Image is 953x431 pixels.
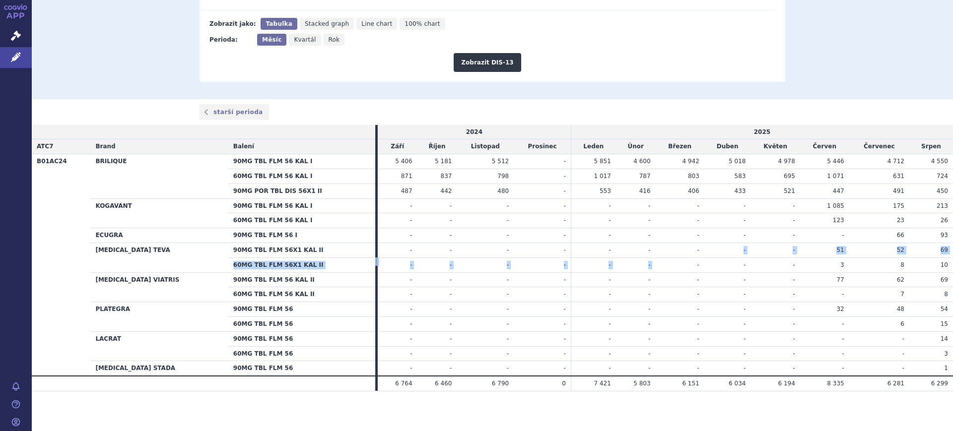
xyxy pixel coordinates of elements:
[609,335,611,342] span: -
[450,261,452,268] span: -
[784,173,795,180] span: 695
[793,261,795,268] span: -
[793,365,795,371] span: -
[887,380,904,387] span: 6 281
[639,187,651,194] span: 416
[564,320,566,327] span: -
[842,350,844,357] span: -
[744,365,746,371] span: -
[395,158,412,165] span: 5 406
[648,335,650,342] span: -
[750,139,800,154] td: Květen
[564,261,566,268] span: -
[90,272,228,302] th: [MEDICAL_DATA] VIATRIS
[564,232,566,239] span: -
[744,276,746,283] span: -
[744,320,746,327] span: -
[450,365,452,371] span: -
[842,365,844,371] span: -
[944,350,948,357] span: 3
[435,158,452,165] span: 5 181
[697,276,699,283] span: -
[507,276,509,283] span: -
[941,246,948,253] span: 69
[417,139,457,154] td: Říjen
[609,350,611,357] span: -
[648,320,650,327] span: -
[609,217,611,224] span: -
[492,158,509,165] span: 5 512
[497,187,509,194] span: 480
[697,202,699,209] span: -
[228,346,375,361] th: 60MG TBL FLM 56
[507,217,509,224] span: -
[897,232,904,239] span: 66
[897,246,904,253] span: 52
[209,18,256,30] div: Zobrazit jako:
[648,350,650,357] span: -
[228,302,375,317] th: 90MG TBL FLM 56
[793,202,795,209] span: -
[450,217,452,224] span: -
[410,246,412,253] span: -
[395,380,412,387] span: 6 764
[564,365,566,371] span: -
[378,139,417,154] td: Září
[648,202,650,209] span: -
[450,276,452,283] span: -
[600,187,611,194] span: 553
[609,306,611,312] span: -
[90,331,228,361] th: LACRAT
[697,306,699,312] span: -
[37,143,54,150] span: ATC7
[410,350,412,357] span: -
[744,202,746,209] span: -
[233,143,254,150] span: Balení
[648,261,650,268] span: -
[228,169,375,184] th: 60MG TBL FLM 56 KAL I
[944,365,948,371] span: 1
[228,287,375,302] th: 60MG TBL FLM 56 KAL II
[793,217,795,224] span: -
[648,291,650,298] span: -
[435,380,452,387] span: 6 460
[648,306,650,312] span: -
[648,217,650,224] span: -
[902,365,904,371] span: -
[410,202,412,209] span: -
[842,320,844,327] span: -
[688,173,699,180] span: 803
[682,380,699,387] span: 6 151
[744,306,746,312] span: -
[594,158,611,165] span: 5 851
[639,173,651,180] span: 787
[564,291,566,298] span: -
[410,261,412,268] span: -
[410,365,412,371] span: -
[793,246,795,253] span: -
[697,320,699,327] span: -
[697,291,699,298] span: -
[410,335,412,342] span: -
[744,335,746,342] span: -
[609,320,611,327] span: -
[361,20,392,27] span: Line chart
[228,361,375,376] th: 90MG TBL FLM 56
[209,34,252,46] div: Perioda:
[294,36,316,43] span: Kvartál
[793,306,795,312] span: -
[887,158,904,165] span: 4 712
[450,335,452,342] span: -
[897,306,904,312] span: 48
[784,187,795,194] span: 521
[941,320,948,327] span: 15
[833,217,844,224] span: 123
[793,291,795,298] span: -
[564,276,566,283] span: -
[564,246,566,253] span: -
[609,276,611,283] span: -
[836,246,844,253] span: 51
[800,139,849,154] td: Červen
[609,365,611,371] span: -
[564,306,566,312] span: -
